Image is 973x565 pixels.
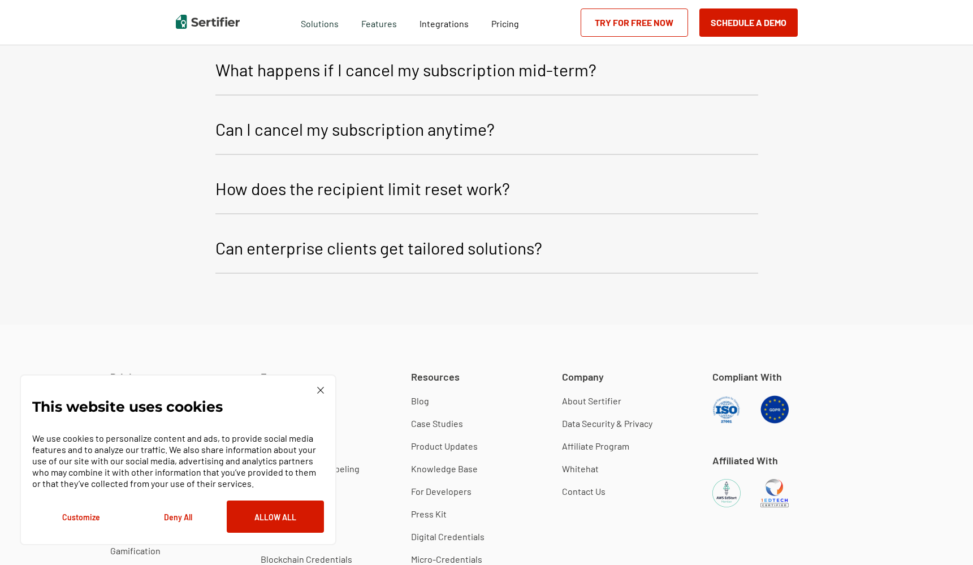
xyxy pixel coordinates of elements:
p: Can enterprise clients get tailored solutions? [215,234,542,261]
a: Digital Credentials [411,531,485,542]
button: How does the recipient limit reset work? [215,166,758,214]
span: Resources [411,370,460,384]
p: Can I cancel my subscription anytime? [215,115,495,143]
a: Knowledge Base [411,463,478,475]
span: Compliant With [712,370,782,384]
span: Features [361,15,397,29]
a: Press Kit [411,508,447,520]
button: Can enterprise clients get tailored solutions? [215,226,758,274]
img: Sertifier | Digital Credentialing Platform [176,15,240,29]
a: Product Updates [411,441,478,452]
a: Micro-Credentials [411,554,482,565]
a: Whitehat [562,463,599,475]
span: Pricing [491,18,519,29]
a: About Sertifier [562,395,621,407]
span: Features [261,370,301,384]
p: This website uses cookies [32,401,223,412]
img: ISO Compliant [712,395,741,424]
img: Cookie Popup Close [317,387,324,394]
a: For Developers [411,486,472,497]
iframe: Chat Widget [916,511,973,565]
a: Affiliate Program [562,441,629,452]
a: Integrations [420,15,469,29]
a: Blockchain Credentials [261,554,352,565]
button: Deny All [129,501,227,533]
p: What happens if I cancel my subscription mid-term? [215,56,596,83]
a: Try for Free Now [581,8,688,37]
button: What happens if I cancel my subscription mid-term? [215,48,758,96]
a: Pricing [491,15,519,29]
a: Contact Us [562,486,606,497]
span: Affiliated With [712,454,778,468]
p: How does the recipient limit reset work? [215,175,510,202]
button: Schedule a Demo [699,8,798,37]
span: Integrations [420,18,469,29]
img: GDPR Compliant [760,395,789,424]
img: 1EdTech Certified [760,479,789,507]
button: Customize [32,501,129,533]
span: Company [562,370,604,384]
img: AWS EdStart [712,479,741,507]
button: Can I cancel my subscription anytime? [215,107,758,155]
span: Pricing [110,370,143,384]
p: We use cookies to personalize content and ads, to provide social media features and to analyze ou... [32,433,324,489]
a: Data Security & Privacy [562,418,652,429]
button: Allow All [227,501,324,533]
a: Case Studies [411,418,463,429]
a: Gamification [110,545,161,557]
a: Blog [411,395,429,407]
span: Solutions [301,15,339,29]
